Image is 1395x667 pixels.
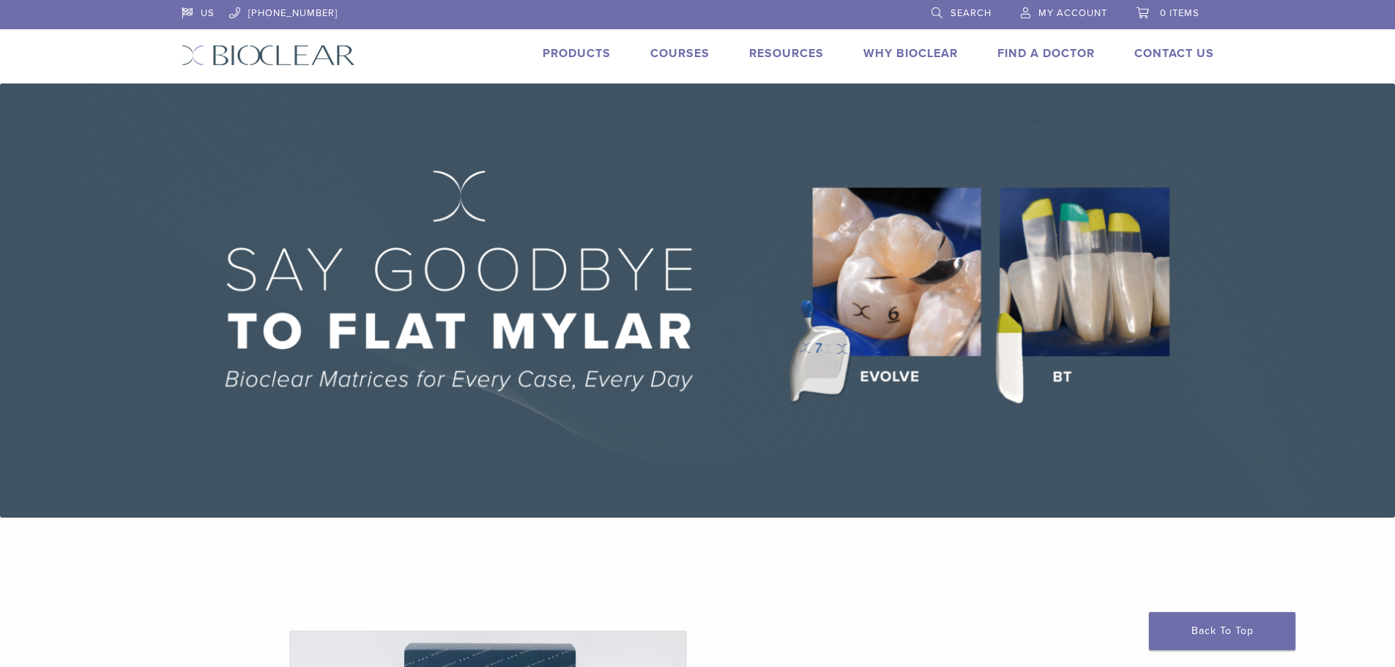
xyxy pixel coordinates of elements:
[1160,7,1199,19] span: 0 items
[543,46,611,61] a: Products
[1134,46,1214,61] a: Contact Us
[1038,7,1107,19] span: My Account
[863,46,958,61] a: Why Bioclear
[1149,612,1295,650] a: Back To Top
[951,7,992,19] span: Search
[650,46,710,61] a: Courses
[182,45,355,66] img: Bioclear
[997,46,1095,61] a: Find A Doctor
[749,46,824,61] a: Resources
